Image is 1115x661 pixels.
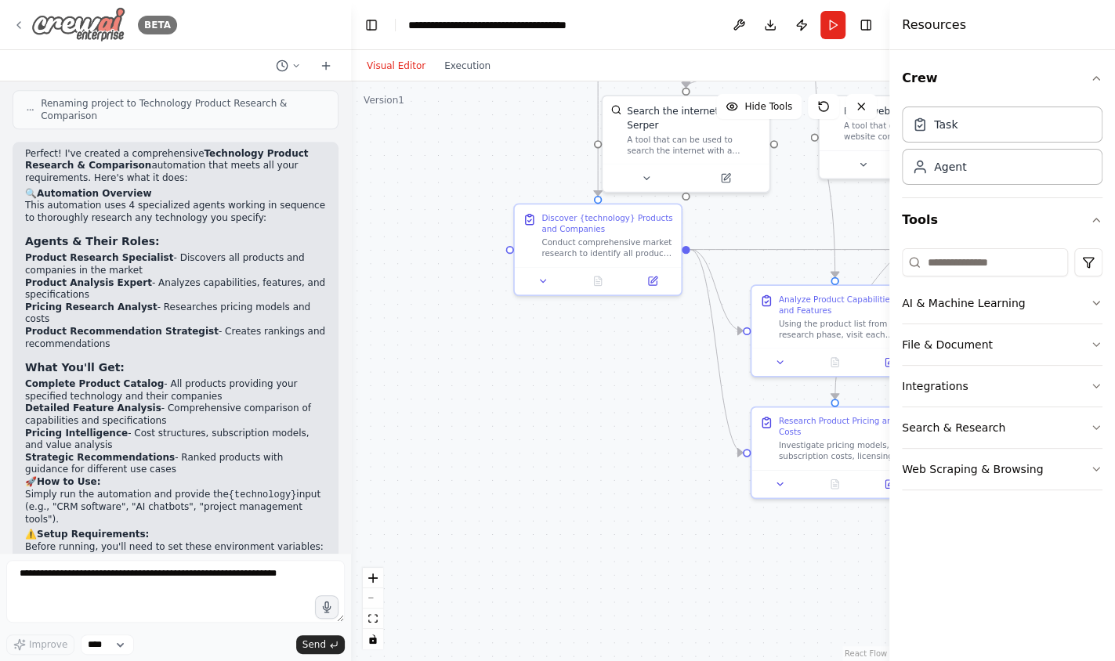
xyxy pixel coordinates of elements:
[855,14,877,36] button: Hide right sidebar
[690,243,979,256] g: Edge from fcbceb5b-0f4d-451c-9fa6-850b6cdc376a to c0004dc8-efd4-4411-8063-859a9865c09c
[902,449,1102,489] button: Web Scraping & Browsing
[25,361,125,374] strong: What You'll Get:
[806,354,863,370] button: No output available
[25,252,326,276] li: - Discovers all products and companies in the market
[25,529,326,541] h2: ⚠️
[25,326,219,337] strong: Product Recommendation Strategist
[229,489,296,500] code: {technology}
[37,188,151,199] strong: Automation Overview
[866,354,912,370] button: Open in side panel
[296,635,345,654] button: Send
[779,440,910,462] div: Investigate pricing models, subscription costs, licensing fees, and total cost of ownership for e...
[902,198,1102,242] button: Tools
[435,56,500,75] button: Execution
[37,529,149,540] strong: Setup Requirements:
[902,283,1102,323] button: AI & Machine Learning
[25,148,326,185] p: Perfect! I've created a comprehensive automation that meets all your requirements. Here's what it...
[25,277,326,302] li: - Analyzes capabilities, features, and specifications
[818,95,987,179] div: ScrapeWebsiteToolRead website contentA tool that can be used to read a website content.
[37,476,101,487] strong: How to Use:
[25,188,326,200] h2: 🔍
[25,302,157,312] strong: Pricing Research Analyst
[902,366,1102,406] button: Integrations
[779,318,910,340] div: Using the product list from the research phase, visit each product's website to gather detailed i...
[750,406,919,499] div: Research Product Pricing and CostsInvestigate pricing models, subscription costs, licensing fees,...
[363,568,383,649] div: React Flow controls
[313,56,338,75] button: Start a new chat
[610,104,621,115] img: SerperDevTool
[541,237,673,259] div: Conduct comprehensive market research to identify all products that provide {technology}. Search ...
[779,416,910,438] div: Research Product Pricing and Costs
[844,121,978,143] div: A tool that can be used to read a website content.
[845,649,887,658] a: React Flow attribution
[138,16,177,34] div: BETA
[25,403,161,414] strong: Detailed Feature Analysis
[31,7,125,42] img: Logo
[6,634,74,655] button: Improve
[41,97,325,122] span: Renaming project to Technology Product Research & Comparison
[627,104,761,132] div: Search the internet with Serper
[25,541,326,554] p: Before running, you'll need to set these environment variables:
[629,273,675,289] button: Open in side panel
[902,324,1102,365] button: File & Document
[25,428,128,439] strong: Pricing Intelligence
[363,629,383,649] button: toggle interactivity
[270,56,307,75] button: Switch to previous chat
[902,407,1102,448] button: Search & Research
[541,213,673,235] div: Discover {technology} Products and Companies
[25,378,164,389] strong: Complete Product Catalog
[934,159,966,175] div: Agent
[25,235,160,247] strong: Agents & Their Roles:
[363,609,383,629] button: fit view
[687,170,764,186] button: Open in side panel
[302,638,326,651] span: Send
[25,452,175,463] strong: Strategic Recommendations
[902,16,966,34] h4: Resources
[779,294,910,316] div: Analyze Product Capabilities and Features
[569,273,626,289] button: No output available
[690,243,742,460] g: Edge from fcbceb5b-0f4d-451c-9fa6-850b6cdc376a to a01bf7ad-8762-4ac8-b9c6-7f00d4a14196
[357,56,435,75] button: Visual Editor
[25,452,326,476] li: - Ranked products with guidance for different use cases
[315,595,338,619] button: Click to speak your automation idea
[601,95,770,193] div: SerperDevToolSearch the internet with SerperA tool that can be used to search the internet with a...
[513,203,682,295] div: Discover {technology} Products and CompaniesConduct comprehensive market research to identify all...
[25,302,326,326] li: - Researches pricing models and costs
[25,200,326,224] p: This automation uses 4 specialized agents working in sequence to thoroughly research any technolo...
[363,568,383,588] button: zoom in
[25,252,173,263] strong: Product Research Specialist
[29,638,67,651] span: Improve
[934,117,958,132] div: Task
[360,14,382,36] button: Hide left sidebar
[25,476,326,489] h2: 🚀
[902,242,1102,503] div: Tools
[716,94,802,119] button: Hide Tools
[408,17,585,33] nav: breadcrumb
[25,148,309,172] strong: Technology Product Research & Comparison
[866,476,912,493] button: Open in side panel
[363,588,383,609] button: zoom out
[25,378,326,403] li: - All products providing your specified technology and their companies
[25,489,326,526] p: Simply run the automation and provide the input (e.g., "CRM software", "AI chatbots", "project ma...
[808,42,842,276] g: Edge from 428fb14e-087d-4c3d-97b5-20f8bb6bf1cc to a86a76b7-c100-4be8-9e8a-9a67e3e8323e
[744,100,792,113] span: Hide Tools
[25,277,152,288] strong: Product Analysis Expert
[25,403,326,427] li: - Comprehensive comparison of capabilities and specifications
[902,56,1102,100] button: Crew
[25,428,326,452] li: - Cost structures, subscription models, and value analysis
[25,326,326,350] li: - Creates rankings and recommendations
[806,476,863,493] button: No output available
[902,100,1102,197] div: Crew
[364,94,404,107] div: Version 1
[627,134,761,156] div: A tool that can be used to search the internet with a search_query. Supports different search typ...
[591,42,604,196] g: Edge from 002b07d6-6433-4258-8c07-2f2ee6f1b3e1 to fcbceb5b-0f4d-451c-9fa6-850b6cdc376a
[750,284,919,377] div: Analyze Product Capabilities and FeaturesUsing the product list from the research phase, visit ea...
[690,243,742,338] g: Edge from fcbceb5b-0f4d-451c-9fa6-850b6cdc376a to a86a76b7-c100-4be8-9e8a-9a67e3e8323e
